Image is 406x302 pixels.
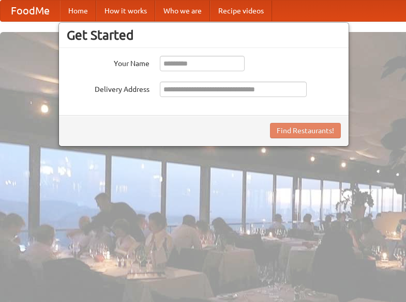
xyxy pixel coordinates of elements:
[1,1,60,21] a: FoodMe
[210,1,272,21] a: Recipe videos
[270,123,341,138] button: Find Restaurants!
[67,56,149,69] label: Your Name
[96,1,155,21] a: How it works
[67,82,149,94] label: Delivery Address
[67,27,341,43] h3: Get Started
[155,1,210,21] a: Who we are
[60,1,96,21] a: Home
